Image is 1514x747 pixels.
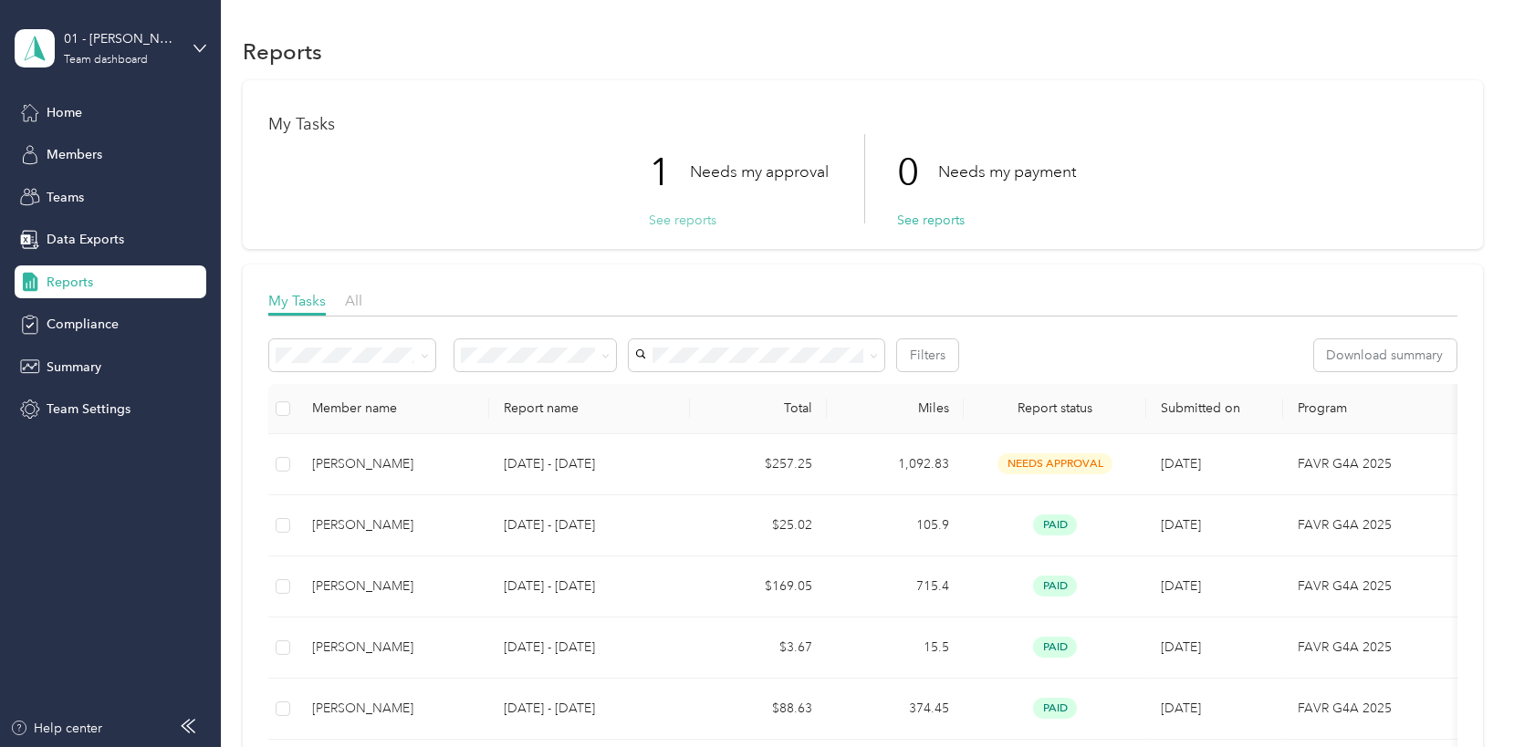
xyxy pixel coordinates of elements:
p: [DATE] - [DATE] [504,454,675,474]
div: Miles [841,400,949,416]
span: Report status [978,400,1132,416]
span: Home [47,103,82,122]
td: FAVR G4A 2025 [1283,434,1511,495]
button: Help center [10,719,103,738]
iframe: Everlance-gr Chat Button Frame [1412,645,1514,747]
td: 715.4 [827,556,964,617]
td: 105.9 [827,495,964,556]
span: [DATE] [1161,700,1201,716]
p: FAVR G4A 2025 [1298,576,1497,597]
td: 15.5 [827,617,964,679]
td: FAVR G4A 2025 [1283,679,1511,740]
td: $3.67 [690,617,827,679]
span: Team Settings [47,399,131,419]
span: paid [1033,637,1077,658]
span: Data Exports [47,230,124,249]
span: paid [1033,576,1077,597]
p: [DATE] - [DATE] [504,638,675,658]
p: [DATE] - [DATE] [504,576,675,597]
span: My Tasks [268,292,326,309]
span: Teams [47,188,84,207]
button: See reports [649,211,716,230]
th: Member name [298,384,489,434]
p: [DATE] - [DATE] [504,515,675,535]
div: [PERSON_NAME] [312,515,475,535]
p: FAVR G4A 2025 [1298,454,1497,474]
p: [DATE] - [DATE] [504,699,675,719]
span: All [345,292,362,309]
p: Needs my payment [938,161,1076,183]
span: [DATE] [1161,639,1201,655]
span: needs approval [997,453,1112,474]
div: [PERSON_NAME] [312,638,475,658]
td: FAVR G4A 2025 [1283,495,1511,556]
span: Reports [47,273,93,292]
span: paid [1033,698,1077,719]
td: FAVR G4A 2025 [1283,617,1511,679]
button: See reports [897,211,965,230]
span: [DATE] [1161,456,1201,472]
span: paid [1033,514,1077,535]
span: [DATE] [1161,517,1201,533]
span: [DATE] [1161,578,1201,594]
p: 1 [649,134,690,211]
th: Report name [489,384,690,434]
div: [PERSON_NAME] [312,699,475,719]
h1: Reports [243,42,322,61]
h1: My Tasks [268,115,1457,134]
div: Member name [312,400,475,416]
p: Needs my approval [690,161,829,183]
td: $88.63 [690,679,827,740]
p: FAVR G4A 2025 [1298,638,1497,658]
td: FAVR G4A 2025 [1283,556,1511,617]
th: Program [1283,384,1511,434]
span: Summary [47,358,101,377]
p: FAVR G4A 2025 [1298,699,1497,719]
div: [PERSON_NAME] [312,576,475,597]
th: Submitted on [1146,384,1283,434]
td: 374.45 [827,679,964,740]
p: 0 [897,134,938,211]
td: $25.02 [690,495,827,556]
p: FAVR G4A 2025 [1298,515,1497,535]
td: 1,092.83 [827,434,964,495]
button: Filters [897,339,958,371]
div: Team dashboard [64,55,148,66]
td: $169.05 [690,556,827,617]
div: 01 - [PERSON_NAME] of [GEOGRAPHIC_DATA] [64,29,178,48]
span: Members [47,145,102,164]
div: Total [705,400,812,416]
button: Download summary [1314,339,1457,371]
td: $257.25 [690,434,827,495]
div: [PERSON_NAME] [312,454,475,474]
span: Compliance [47,315,119,334]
